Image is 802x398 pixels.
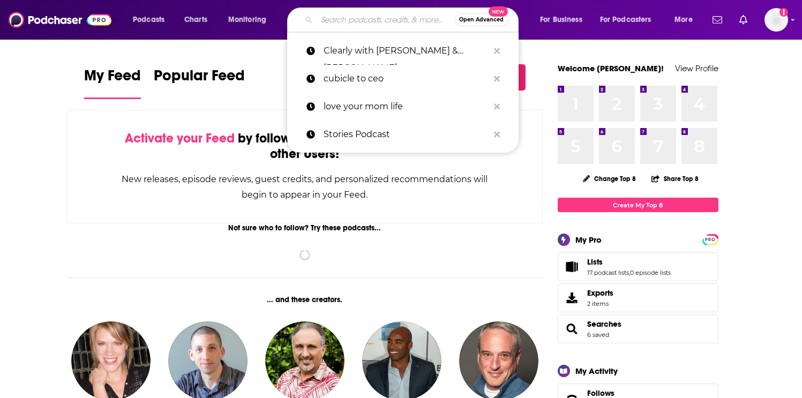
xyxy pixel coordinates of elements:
div: New releases, episode reviews, guest credits, and personalized recommendations will begin to appe... [121,171,489,202]
a: Exports [558,283,718,312]
a: Searches [561,321,583,336]
button: open menu [221,11,280,28]
input: Search podcasts, credits, & more... [317,11,454,28]
a: love your mom life [287,93,519,121]
a: Create My Top 8 [558,198,718,212]
span: Searches [558,314,718,343]
a: Clearly with [PERSON_NAME] & [PERSON_NAME] [287,37,519,65]
button: open menu [593,11,667,28]
a: Lists [587,257,671,267]
span: Exports [561,290,583,305]
span: New [489,6,508,17]
button: open menu [125,11,178,28]
span: For Business [540,12,582,27]
div: Not sure who to follow? Try these podcasts... [67,223,543,232]
a: Searches [587,319,621,329]
div: ... and these creators. [67,295,543,304]
button: open menu [667,11,706,28]
div: My Activity [575,366,618,376]
a: Show notifications dropdown [735,11,752,29]
a: Welcome [PERSON_NAME]! [558,63,664,73]
span: Exports [587,288,613,298]
a: PRO [704,235,717,243]
a: My Feed [84,66,141,99]
a: Show notifications dropdown [708,11,726,29]
button: Change Top 8 [576,172,643,185]
a: 17 podcast lists [587,269,629,276]
span: PRO [704,236,717,244]
span: Podcasts [133,12,164,27]
a: Stories Podcast [287,121,519,148]
span: Follows [587,388,614,398]
span: For Podcasters [600,12,651,27]
button: Show profile menu [764,8,788,32]
a: Charts [177,11,214,28]
p: Clearly with Jimmy & Kelly Needham [324,37,489,65]
span: Lists [558,252,718,281]
img: User Profile [764,8,788,32]
a: cubicle to ceo [287,65,519,93]
span: Open Advanced [459,17,504,22]
div: by following Podcasts, Creators, Lists, and other Users! [121,131,489,162]
a: View Profile [675,63,718,73]
span: Logged in as EllaRoseMurphy [764,8,788,32]
p: love your mom life [324,93,489,121]
a: Follows [587,388,686,398]
button: open menu [533,11,596,28]
button: Share Top 8 [651,168,699,189]
span: , [629,269,630,276]
a: Popular Feed [154,66,245,99]
p: cubicle to ceo [324,65,489,93]
span: Activate your Feed [125,130,235,146]
svg: Email not verified [779,8,788,17]
span: My Feed [84,66,141,91]
a: 6 saved [587,331,609,339]
p: Stories Podcast [324,121,489,148]
span: More [674,12,693,27]
a: Lists [561,259,583,274]
div: Search podcasts, credits, & more... [297,7,529,32]
img: Podchaser - Follow, Share and Rate Podcasts [9,10,111,30]
span: Charts [184,12,207,27]
div: My Pro [575,235,602,245]
span: Monitoring [228,12,266,27]
span: Popular Feed [154,66,245,91]
span: Lists [587,257,603,267]
span: 2 items [587,300,613,307]
button: Open AdvancedNew [454,13,508,26]
a: 0 episode lists [630,269,671,276]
